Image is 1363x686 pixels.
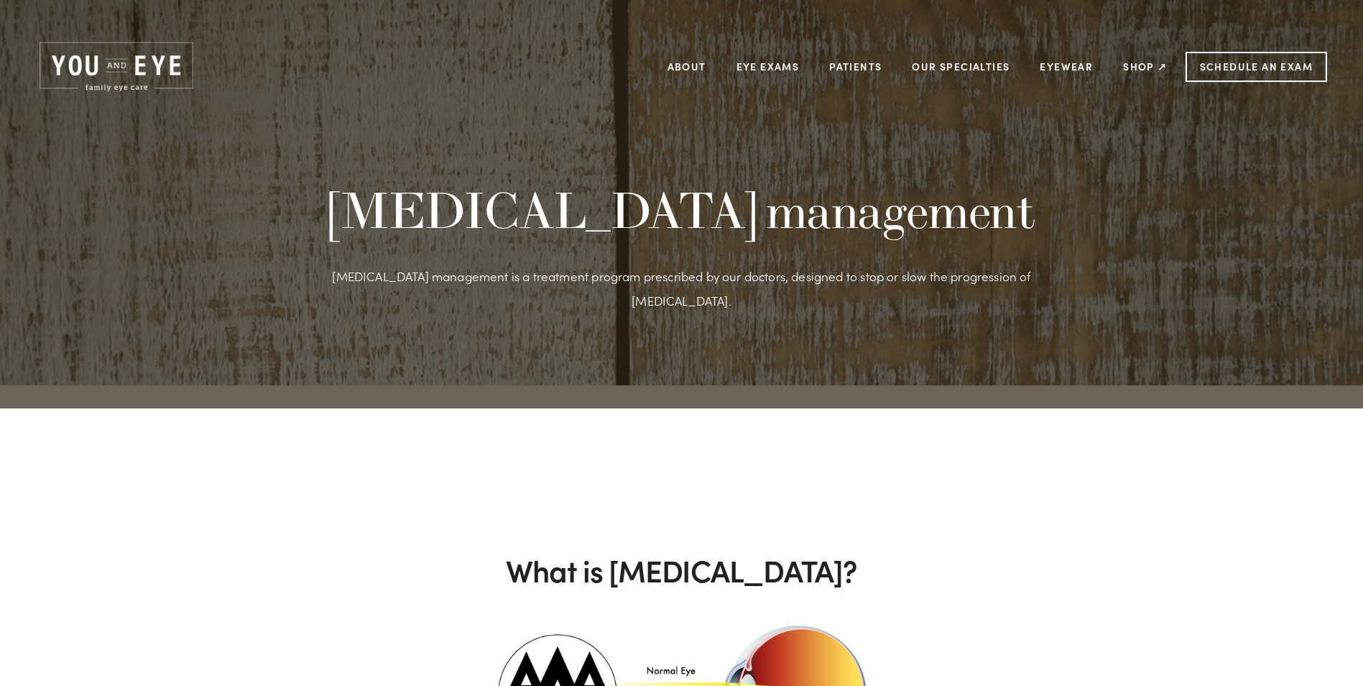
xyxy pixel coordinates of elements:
[288,264,1075,313] p: [MEDICAL_DATA] management is a treatment program prescribed by our doctors, designed to stop or s...
[829,55,882,78] a: Patients
[1186,52,1327,82] a: Schedule an Exam
[912,60,1009,73] a: Our Specialties
[1123,55,1167,78] a: Shop ↗
[288,181,1075,239] h1: [MEDICAL_DATA] management
[736,55,800,78] a: Eye Exams
[288,552,1075,588] h2: What is [MEDICAL_DATA]?
[667,55,706,78] a: About
[1040,55,1093,78] a: Eyewear
[36,40,197,94] img: Rochester, MN | You and Eye | Family Eye Care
